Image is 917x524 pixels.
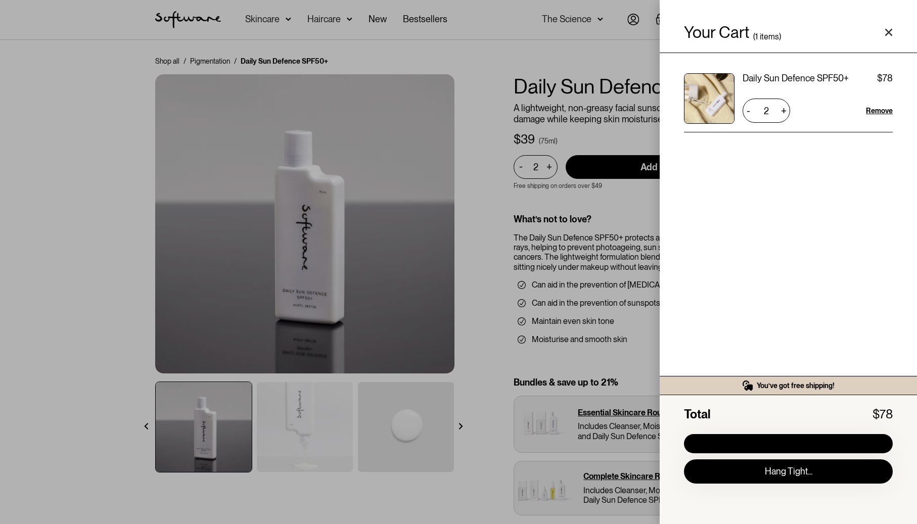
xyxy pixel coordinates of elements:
a: Close cart [885,28,893,36]
div: $78 [873,407,893,422]
a: Remove item from cart [866,106,893,116]
div: - [743,103,754,119]
div: items) [760,33,781,40]
div: Daily Sun Defence SPF50+ [743,73,849,83]
div: $78 [877,73,893,83]
a: Apple Pay [684,434,893,453]
div: You’ve got free shipping! [757,381,835,390]
div: + [777,103,790,119]
div: 1 [755,33,758,40]
a: Hang Tight... [684,459,893,484]
div: ( [753,33,755,40]
h4: Your Cart [684,24,749,40]
div: Remove [866,106,893,116]
div: Total [684,407,710,422]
